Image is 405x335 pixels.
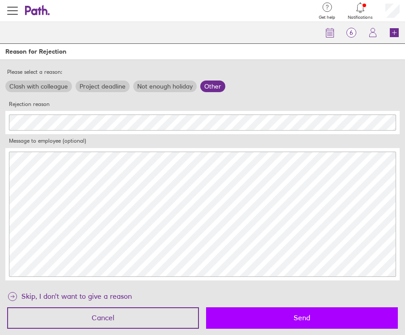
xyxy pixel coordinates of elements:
span: Notifications [348,15,373,20]
label: Project deadline [76,81,130,92]
span: Skip, I don't want to give a reason [21,289,132,304]
button: Cancel [7,307,199,329]
label: Other [200,81,225,92]
a: 6 [341,22,362,43]
button: Send [206,307,398,329]
label: Rejection reason [5,98,400,111]
span: Get help [319,15,335,20]
div: Please select a reason: [5,65,400,79]
a: Notifications [348,1,373,20]
label: Clash with colleague [5,81,72,92]
span: Send [294,314,310,322]
label: Message to employee (optional) [5,134,400,148]
span: Cancel [92,314,114,322]
button: Skip, I don't want to give a reason [7,289,132,304]
span: 6 [341,29,362,36]
label: Not enough holiday [133,81,197,92]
